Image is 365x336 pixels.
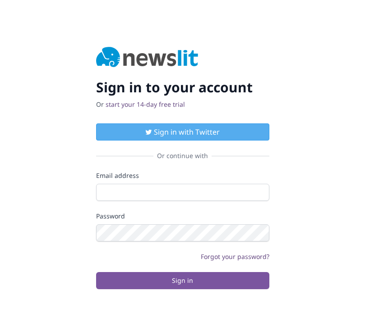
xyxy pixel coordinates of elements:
[96,47,199,68] img: Newslit
[96,123,269,141] button: Sign in with Twitter
[153,151,212,160] span: Or continue with
[201,252,269,261] a: Forgot your password?
[96,79,269,95] h2: Sign in to your account
[96,100,269,109] p: Or
[96,272,269,289] button: Sign in
[96,171,269,180] label: Email address
[96,212,269,221] label: Password
[106,100,185,109] a: start your 14-day free trial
